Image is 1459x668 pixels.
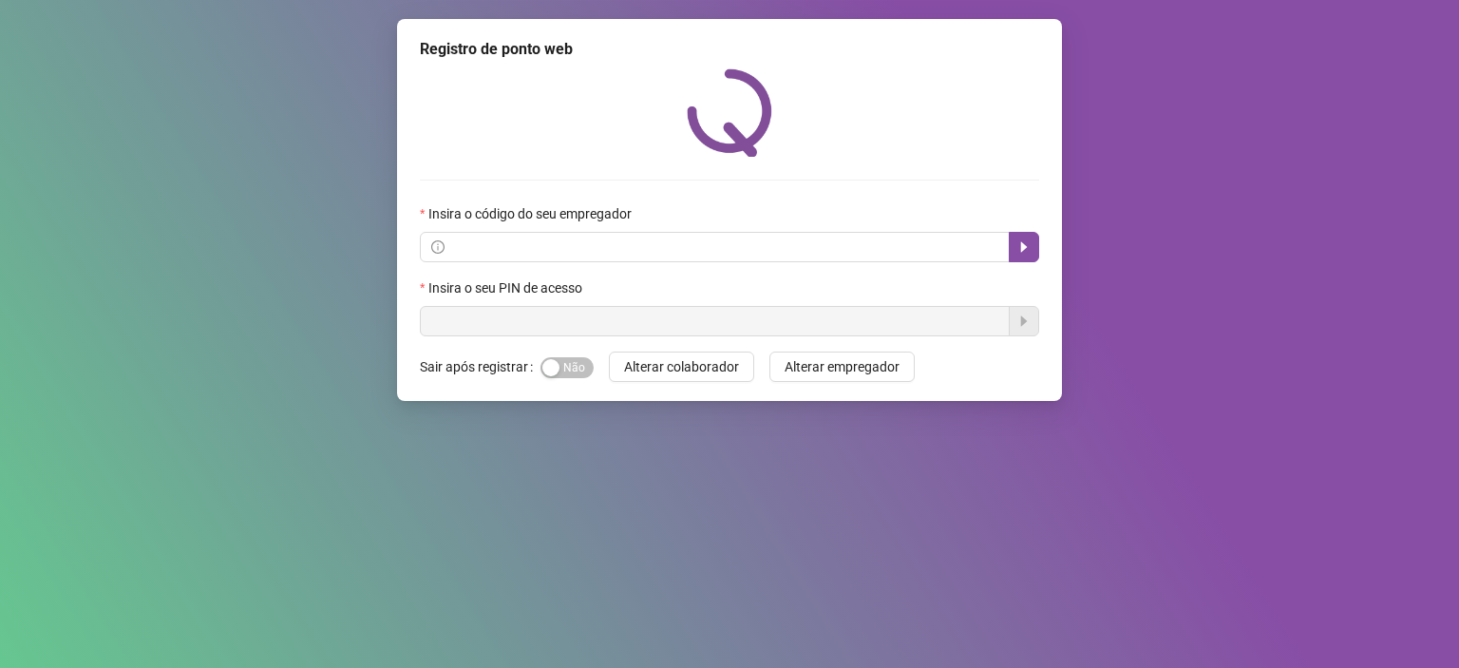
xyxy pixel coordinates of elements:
[785,356,900,377] span: Alterar empregador
[420,203,644,224] label: Insira o código do seu empregador
[609,352,754,382] button: Alterar colaborador
[1016,239,1032,255] span: caret-right
[420,352,540,382] label: Sair após registrar
[431,240,445,254] span: info-circle
[420,277,595,298] label: Insira o seu PIN de acesso
[769,352,915,382] button: Alterar empregador
[624,356,739,377] span: Alterar colaborador
[687,68,772,157] img: QRPoint
[420,38,1039,61] div: Registro de ponto web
